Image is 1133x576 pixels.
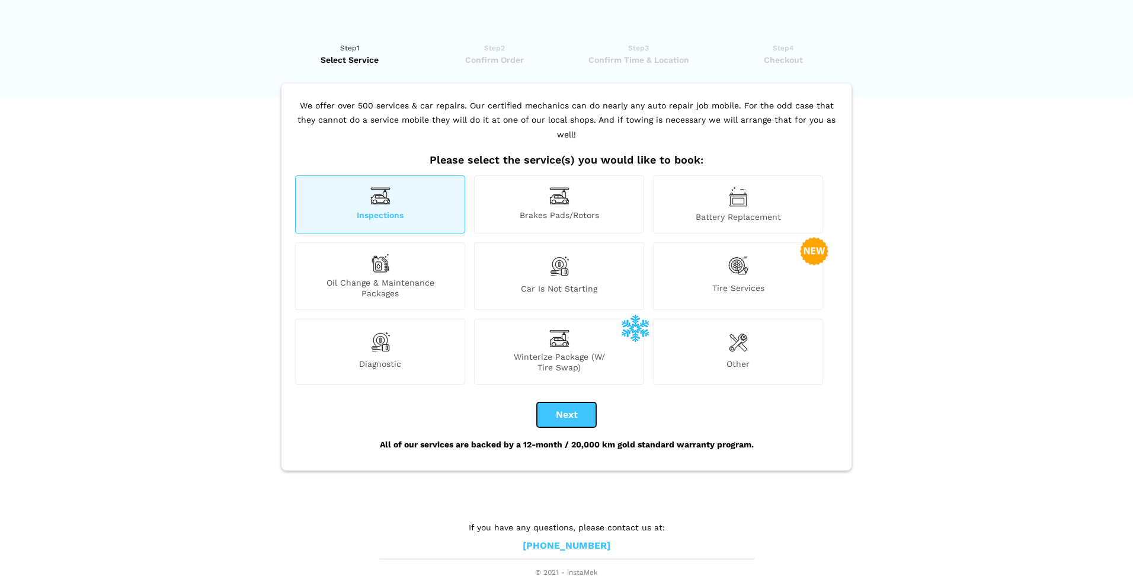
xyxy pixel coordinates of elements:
[537,402,596,427] button: Next
[523,540,610,552] a: [PHONE_NUMBER]
[296,210,465,222] span: Inspections
[570,54,707,66] span: Confirm Time & Location
[475,351,644,373] span: Winterize Package (W/ Tire Swap)
[800,237,828,265] img: new-badge-2-48.png
[292,98,841,154] p: We offer over 500 services & car repairs. Our certified mechanics can do nearly any auto repair j...
[570,42,707,66] a: Step3
[292,153,841,167] h2: Please select the service(s) you would like to book:
[281,42,418,66] a: Step1
[475,283,644,299] span: Car is not starting
[475,210,644,222] span: Brakes Pads/Rotors
[654,283,822,299] span: Tire Services
[426,54,563,66] span: Confirm Order
[621,313,649,342] img: winterize-icon_1.png
[296,359,465,373] span: Diagnostic
[715,42,852,66] a: Step4
[654,212,822,222] span: Battery Replacement
[426,42,563,66] a: Step2
[654,359,822,373] span: Other
[281,54,418,66] span: Select Service
[715,54,852,66] span: Checkout
[296,277,465,299] span: Oil Change & Maintenance Packages
[292,427,841,462] div: All of our services are backed by a 12-month / 20,000 km gold standard warranty program.
[380,521,753,534] p: If you have any questions, please contact us at:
